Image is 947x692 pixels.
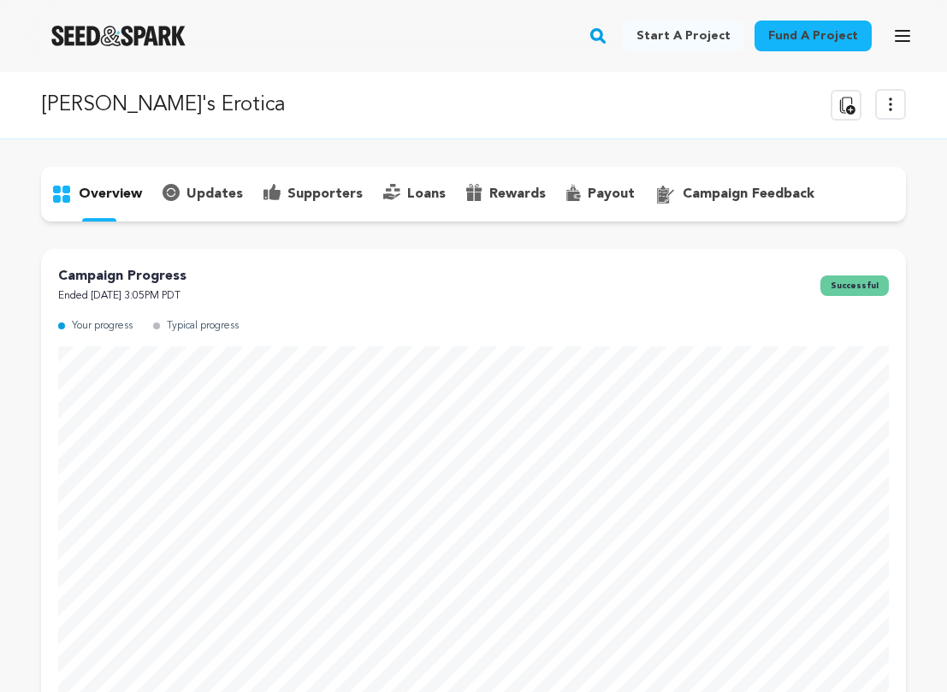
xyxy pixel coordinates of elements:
[407,184,446,204] p: loans
[79,184,142,204] p: overview
[489,184,546,204] p: rewards
[186,184,243,204] p: updates
[41,180,152,208] button: overview
[645,180,825,208] button: campaign feedback
[58,266,186,287] p: Campaign Progress
[820,275,889,296] span: successful
[51,26,186,46] a: Seed&Spark Homepage
[373,180,456,208] button: loans
[72,316,133,336] p: Your progress
[683,184,814,204] p: campaign feedback
[556,180,645,208] button: payout
[755,21,872,51] a: Fund a project
[152,180,253,208] button: updates
[51,26,186,46] img: Seed&Spark Logo Dark Mode
[41,90,286,121] p: [PERSON_NAME]'s Erotica
[588,184,635,204] p: payout
[623,21,744,51] a: Start a project
[456,180,556,208] button: rewards
[58,287,186,306] p: Ended [DATE] 3:05PM PDT
[167,316,239,336] p: Typical progress
[287,184,363,204] p: supporters
[253,180,373,208] button: supporters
